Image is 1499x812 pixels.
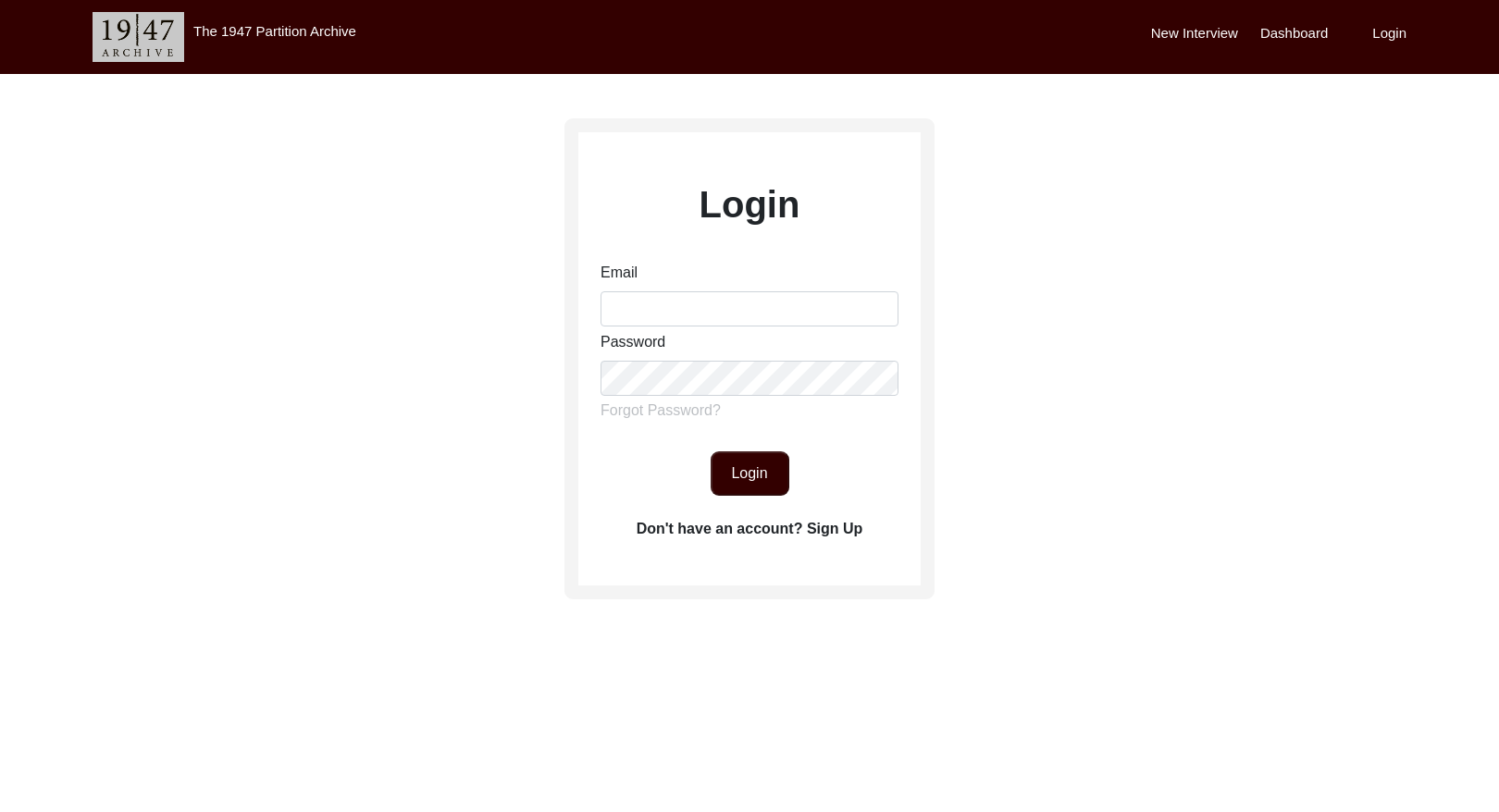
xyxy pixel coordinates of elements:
[601,400,721,422] label: Forgot Password?
[1372,23,1406,44] label: Login
[601,331,665,353] label: Password
[1260,23,1328,44] label: Dashboard
[193,23,356,39] label: The 1947 Partition Archive
[601,262,638,284] label: Email
[700,177,800,232] label: Login
[93,12,184,62] img: header-logo.png
[711,451,789,496] button: Login
[637,518,863,540] label: Don't have an account? Sign Up
[1151,23,1238,44] label: New Interview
